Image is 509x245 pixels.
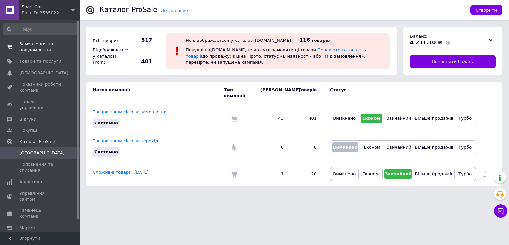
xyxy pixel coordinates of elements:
[19,81,61,93] span: Показники роботи компанії
[416,114,452,123] button: Більше продажів
[19,207,61,219] span: Гаманець компанії
[361,114,382,123] button: Економ
[360,169,380,179] button: Економ
[186,47,368,64] span: Покупці на [DOMAIN_NAME] не можуть замовити ці товари. до продажу: є ціна і фото, статус «В наявн...
[22,10,80,16] div: Ваш ID: 3535022
[386,142,412,152] button: Звичайний
[94,121,118,125] span: Системна
[290,82,323,104] td: Товарів
[231,171,237,177] img: Комісія за замовлення
[458,116,472,121] span: Турбо
[416,169,452,179] button: Більше продажів
[19,161,61,173] span: Поповнення та списання
[386,116,411,121] span: Звичайний
[362,116,380,121] span: Економ
[186,47,366,58] a: Перевірте готовність товарів
[333,145,357,150] span: Вимкнено
[311,38,330,43] span: товарів
[458,171,472,176] span: Турбо
[19,225,36,231] span: Маркет
[91,36,128,45] div: Всі товари:
[384,169,412,179] button: Звичайний
[387,145,411,150] span: Звичайний
[254,82,290,104] td: [PERSON_NAME]
[416,142,452,152] button: Більше продажів
[94,149,118,154] span: Системна
[231,144,237,151] img: Комісія за перехід
[494,204,507,218] button: Чат з покупцем
[385,171,412,176] span: Звичайний
[458,145,472,150] span: Турбо
[19,99,61,111] span: Панель управління
[432,59,474,65] span: Поповнити баланс
[254,162,290,186] td: 1
[186,38,293,43] div: Не відображається у каталозі [DOMAIN_NAME]:
[22,4,71,10] span: Sport-Car
[93,109,168,114] a: Товари з комісією за замовлення
[415,171,453,176] span: Більше продажів
[99,6,157,13] div: Каталог ProSale
[386,114,412,123] button: Звичайний
[19,116,36,122] span: Відгуки
[172,46,182,56] img: :exclamation:
[362,171,379,176] span: Економ
[19,190,61,202] span: Управління сайтом
[410,34,427,39] span: Баланс:
[362,142,382,152] button: Економ
[470,5,502,15] button: Створити
[3,23,78,35] input: Пошук
[19,70,68,76] span: [DEMOGRAPHIC_DATA]
[333,116,356,121] span: Вимкнено
[19,139,55,145] span: Каталог ProSale
[415,145,453,150] span: Більше продажів
[482,171,487,176] a: Видалити
[415,116,453,121] span: Більше продажів
[299,37,310,43] span: 116
[332,142,358,152] button: Вимкнено
[410,40,442,46] span: 4 211.10 ₴
[129,37,152,44] span: 517
[93,138,158,143] a: Товари з комісією за перехід
[224,82,254,104] td: Тип кампанії
[129,58,152,65] span: 401
[19,150,65,156] span: [GEOGRAPHIC_DATA]
[332,169,357,179] button: Вимкнено
[254,133,290,162] td: 0
[456,114,474,123] button: Турбо
[456,142,474,152] button: Турбо
[254,104,290,133] td: 43
[19,127,37,133] span: Покупці
[364,145,380,150] span: Економ
[231,115,237,122] img: Комісія за замовлення
[290,133,323,162] td: 0
[410,55,496,68] a: Поповнити баланс
[19,58,61,64] span: Товари та послуги
[19,179,42,185] span: Аналітика
[290,162,323,186] td: 20
[290,104,323,133] td: 401
[333,171,356,176] span: Вимкнено
[86,82,224,104] td: Назва кампанії
[332,114,357,123] button: Вимкнено
[19,41,61,53] span: Замовлення та повідомлення
[93,170,149,175] a: Споживчі товари, [DATE]
[161,8,188,13] a: Детальніше
[456,169,474,179] button: Турбо
[91,45,128,67] div: Відображається у каталозі Prom:
[476,8,497,13] span: Створити
[323,82,476,104] td: Статус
